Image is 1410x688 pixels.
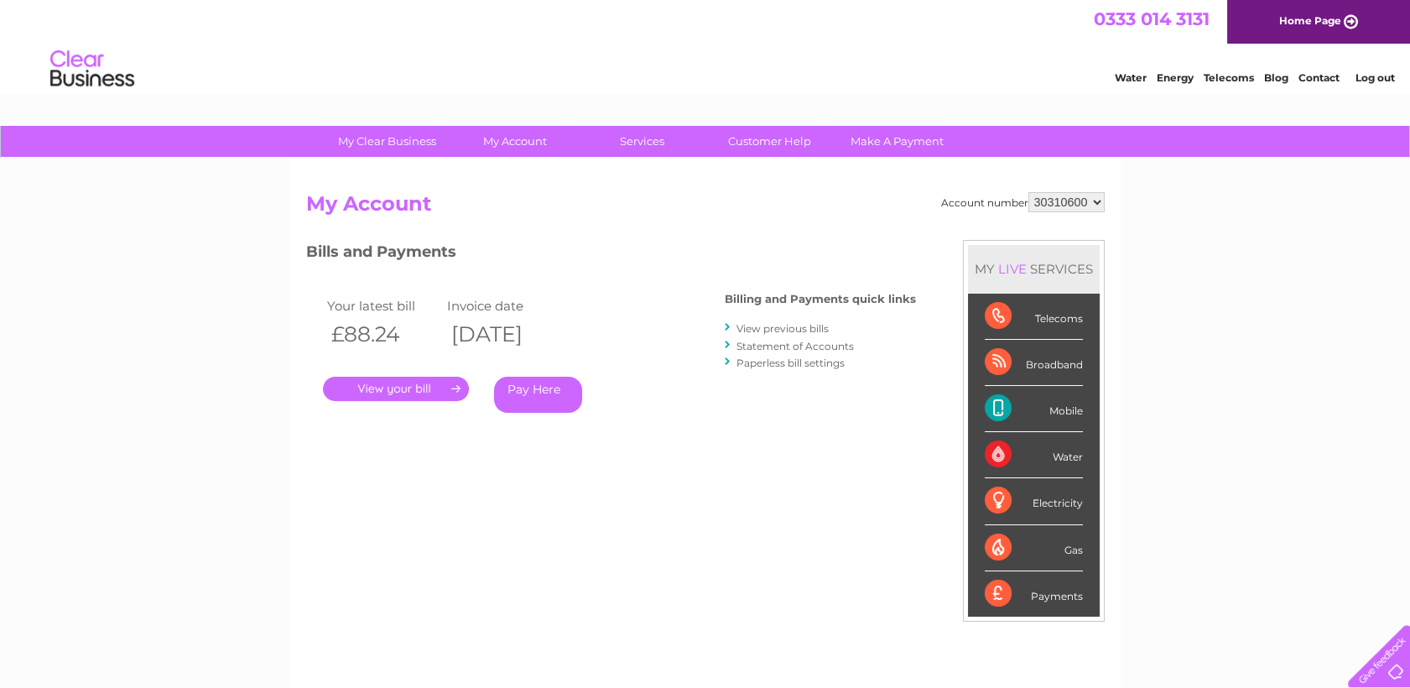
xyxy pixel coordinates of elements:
[941,192,1105,212] div: Account number
[985,294,1083,340] div: Telecoms
[985,478,1083,524] div: Electricity
[494,377,582,413] a: Pay Here
[318,126,456,157] a: My Clear Business
[968,245,1100,293] div: MY SERVICES
[700,126,839,157] a: Customer Help
[828,126,966,157] a: Make A Payment
[1115,71,1147,84] a: Water
[1094,8,1210,29] a: 0333 014 3131
[1355,71,1394,84] a: Log out
[310,9,1102,81] div: Clear Business is a trading name of Verastar Limited (registered in [GEOGRAPHIC_DATA] No. 3667643...
[306,240,916,269] h3: Bills and Payments
[985,432,1083,478] div: Water
[323,377,469,401] a: .
[443,294,564,317] td: Invoice date
[985,340,1083,386] div: Broadband
[736,322,829,335] a: View previous bills
[323,317,444,352] th: £88.24
[1298,71,1340,84] a: Contact
[1157,71,1194,84] a: Energy
[1264,71,1288,84] a: Blog
[725,293,916,305] h4: Billing and Payments quick links
[445,126,584,157] a: My Account
[985,386,1083,432] div: Mobile
[995,261,1030,277] div: LIVE
[1204,71,1254,84] a: Telecoms
[985,571,1083,617] div: Payments
[443,317,564,352] th: [DATE]
[736,340,854,352] a: Statement of Accounts
[49,44,135,95] img: logo.png
[985,525,1083,571] div: Gas
[736,357,845,369] a: Paperless bill settings
[573,126,711,157] a: Services
[323,294,444,317] td: Your latest bill
[306,192,1105,224] h2: My Account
